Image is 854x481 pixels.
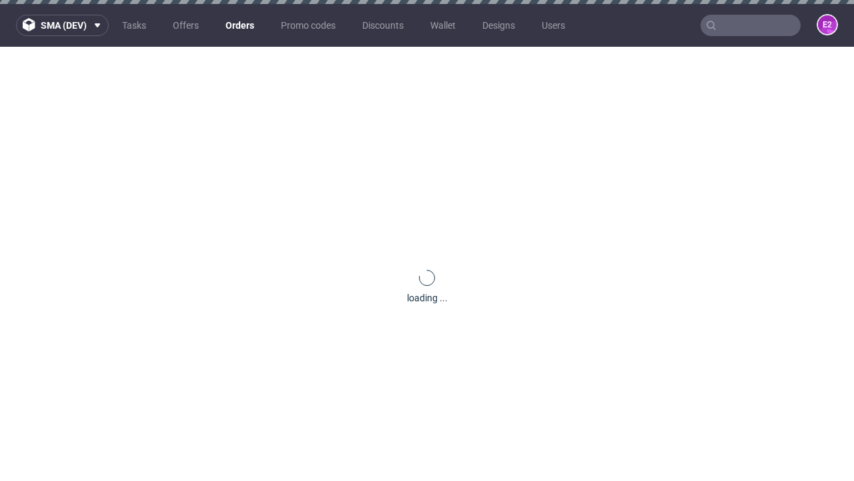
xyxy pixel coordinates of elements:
a: Orders [218,15,262,36]
a: Offers [165,15,207,36]
a: Promo codes [273,15,344,36]
a: Discounts [354,15,412,36]
a: Tasks [114,15,154,36]
a: Designs [474,15,523,36]
a: Wallet [422,15,464,36]
span: sma (dev) [41,21,87,30]
figcaption: e2 [818,15,837,34]
a: Users [534,15,573,36]
button: sma (dev) [16,15,109,36]
div: loading ... [407,291,448,305]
